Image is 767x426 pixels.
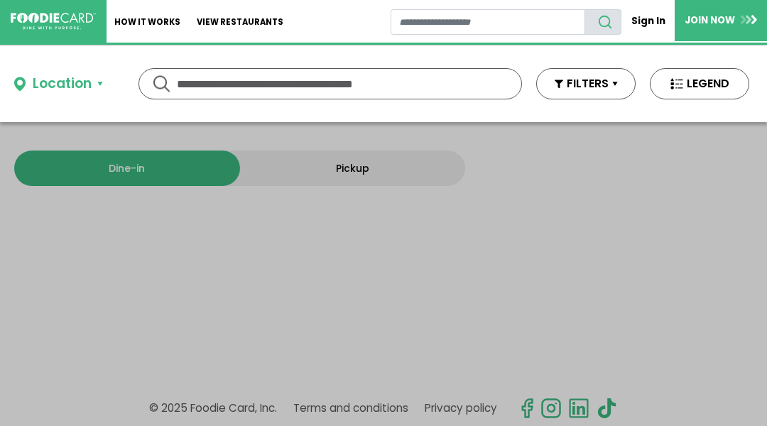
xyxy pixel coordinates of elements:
button: Location [14,74,103,94]
img: FoodieCard; Eat, Drink, Save, Donate [11,13,96,30]
a: Sign In [621,9,675,33]
button: FILTERS [536,68,636,99]
button: LEGEND [650,68,749,99]
div: Location [33,74,92,94]
button: search [584,9,621,35]
input: restaurant search [391,9,586,35]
